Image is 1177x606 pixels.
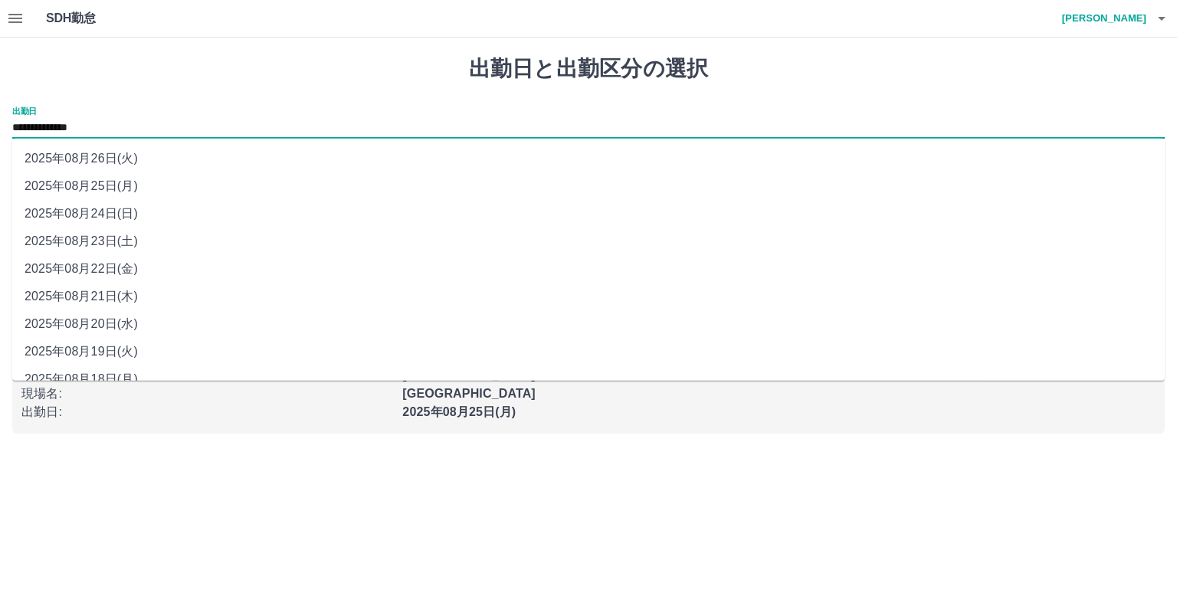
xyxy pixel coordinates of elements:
li: 2025年08月24日(日) [12,200,1165,228]
li: 2025年08月25日(月) [12,172,1165,200]
li: 2025年08月18日(月) [12,365,1165,393]
b: 2025年08月25日(月) [402,405,516,418]
li: 2025年08月23日(土) [12,228,1165,255]
li: 2025年08月19日(火) [12,338,1165,365]
p: 現場名 : [21,385,393,403]
h1: 出勤日と出勤区分の選択 [12,56,1165,82]
b: [GEOGRAPHIC_DATA] [402,387,536,400]
li: 2025年08月20日(水) [12,310,1165,338]
p: 出勤日 : [21,403,393,421]
label: 出勤日 [12,105,37,116]
li: 2025年08月21日(木) [12,283,1165,310]
li: 2025年08月22日(金) [12,255,1165,283]
li: 2025年08月26日(火) [12,145,1165,172]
